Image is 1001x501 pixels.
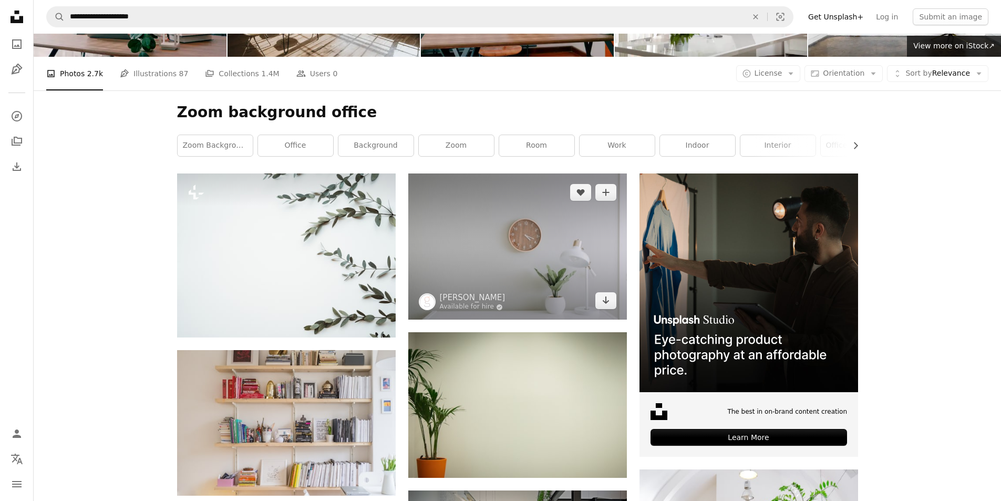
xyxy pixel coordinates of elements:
[6,474,27,495] button: Menu
[595,184,616,201] button: Add to Collection
[6,448,27,469] button: Language
[6,131,27,152] a: Collections
[178,135,253,156] a: zoom background
[258,135,333,156] a: office
[6,106,27,127] a: Explore
[660,135,735,156] a: indoor
[6,34,27,55] a: Photos
[177,103,858,122] h1: Zoom background office
[177,418,396,427] a: books on shelf
[570,184,591,201] button: Like
[47,7,65,27] button: Search Unsplash
[870,8,904,25] a: Log in
[177,173,396,338] img: a white background with a bunch of green leaves
[179,68,189,79] span: 87
[651,403,667,420] img: file-1631678316303-ed18b8b5cb9cimage
[6,156,27,177] a: Download History
[913,8,988,25] button: Submit an image
[821,135,896,156] a: office background
[887,65,988,82] button: Sort byRelevance
[913,42,995,50] span: View more on iStock ↗
[736,65,801,82] button: License
[177,251,396,260] a: a white background with a bunch of green leaves
[823,69,864,77] span: Orientation
[408,400,627,410] a: green palm plant
[408,242,627,251] a: white desk lamp beside green plant
[802,8,870,25] a: Get Unsplash+
[6,423,27,444] a: Log in / Sign up
[46,6,793,27] form: Find visuals sitewide
[651,429,847,446] div: Learn More
[907,36,1001,57] a: View more on iStock↗
[261,68,279,79] span: 1.4M
[408,332,627,478] img: green palm plant
[499,135,574,156] a: room
[639,173,858,392] img: file-1715714098234-25b8b4e9d8faimage
[768,7,793,27] button: Visual search
[440,292,505,303] a: [PERSON_NAME]
[338,135,414,156] a: background
[905,69,932,77] span: Sort by
[846,135,858,156] button: scroll list to the right
[744,7,767,27] button: Clear
[740,135,816,156] a: interior
[177,350,396,495] img: books on shelf
[333,68,337,79] span: 0
[296,57,338,90] a: Users 0
[408,173,627,320] img: white desk lamp beside green plant
[639,173,858,457] a: The best in on-brand content creationLearn More
[727,407,847,416] span: The best in on-brand content creation
[205,57,279,90] a: Collections 1.4M
[595,292,616,309] a: Download
[419,135,494,156] a: zoom
[6,59,27,80] a: Illustrations
[755,69,782,77] span: License
[419,293,436,310] img: Go to Samantha Gades's profile
[804,65,883,82] button: Orientation
[580,135,655,156] a: work
[120,57,188,90] a: Illustrations 87
[905,68,970,79] span: Relevance
[440,303,505,311] a: Available for hire
[6,6,27,29] a: Home — Unsplash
